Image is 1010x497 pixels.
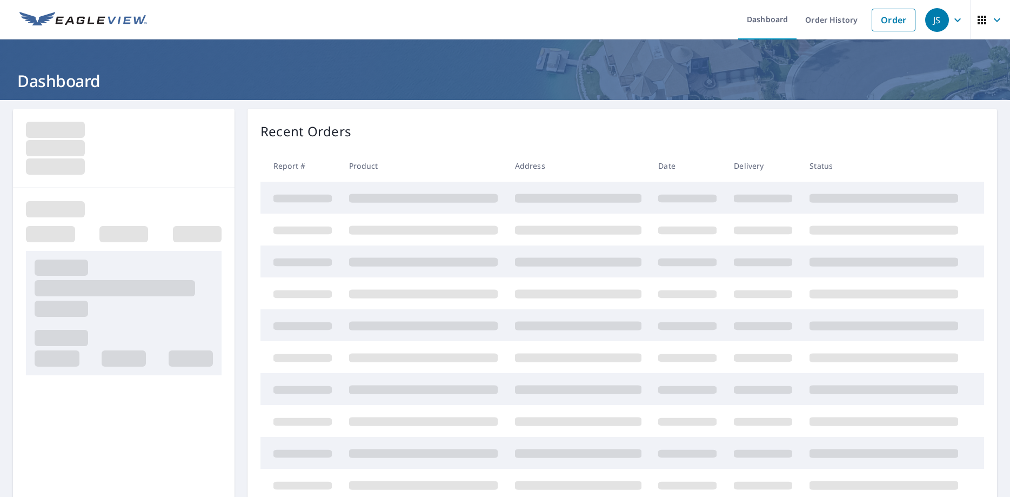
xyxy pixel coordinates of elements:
[340,150,506,182] th: Product
[260,150,340,182] th: Report #
[19,12,147,28] img: EV Logo
[872,9,915,31] a: Order
[650,150,725,182] th: Date
[506,150,650,182] th: Address
[801,150,967,182] th: Status
[925,8,949,32] div: JS
[13,70,997,92] h1: Dashboard
[725,150,801,182] th: Delivery
[260,122,351,141] p: Recent Orders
